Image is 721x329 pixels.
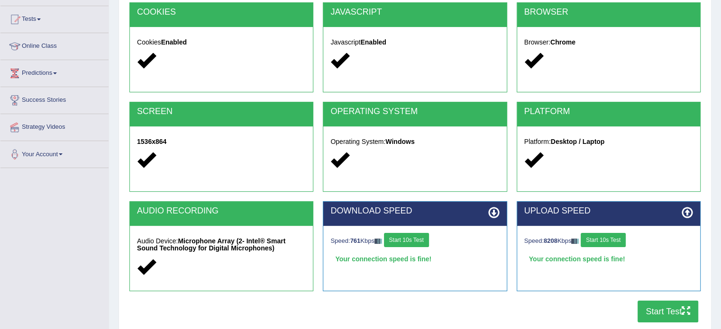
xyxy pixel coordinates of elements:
[0,87,109,111] a: Success Stories
[571,239,579,244] img: ajax-loader-fb-connection.gif
[330,39,499,46] h5: Javascript
[360,38,386,46] strong: Enabled
[0,60,109,84] a: Predictions
[137,8,306,17] h2: COOKIES
[551,138,605,145] strong: Desktop / Laptop
[350,237,361,244] strong: 761
[137,138,166,145] strong: 1536x864
[581,233,626,247] button: Start 10s Test
[137,39,306,46] h5: Cookies
[544,237,557,244] strong: 8208
[0,33,109,57] a: Online Class
[384,233,429,247] button: Start 10s Test
[0,114,109,138] a: Strategy Videos
[524,39,693,46] h5: Browser:
[524,252,693,266] div: Your connection speed is fine!
[137,107,306,116] h2: SCREEN
[374,239,382,244] img: ajax-loader-fb-connection.gif
[330,233,499,249] div: Speed: Kbps
[550,38,575,46] strong: Chrome
[0,141,109,165] a: Your Account
[330,252,499,266] div: Your connection speed is fine!
[524,138,693,145] h5: Platform:
[638,301,698,322] button: Start Test
[524,8,693,17] h2: BROWSER
[161,38,187,46] strong: Enabled
[137,237,285,252] strong: Microphone Array (2- Intel® Smart Sound Technology for Digital Microphones)
[330,138,499,145] h5: Operating System:
[137,206,306,216] h2: AUDIO RECORDING
[330,8,499,17] h2: JAVASCRIPT
[330,206,499,216] h2: DOWNLOAD SPEED
[524,206,693,216] h2: UPLOAD SPEED
[0,6,109,30] a: Tests
[385,138,414,145] strong: Windows
[524,233,693,249] div: Speed: Kbps
[137,238,306,252] h5: Audio Device:
[524,107,693,116] h2: PLATFORM
[330,107,499,116] h2: OPERATING SYSTEM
